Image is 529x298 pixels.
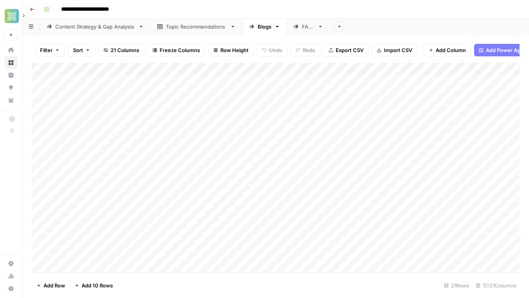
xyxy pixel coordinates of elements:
[32,279,70,292] button: Add Row
[111,46,139,54] span: 21 Columns
[5,257,17,270] a: Settings
[5,270,17,282] a: Usage
[257,44,287,56] button: Undo
[68,44,95,56] button: Sort
[82,282,113,289] span: Add 10 Rows
[208,44,254,56] button: Row Height
[5,94,17,107] a: Your Data
[160,46,200,54] span: Freeze Columns
[55,23,135,31] div: Content Strategy & Gap Analysis
[424,44,471,56] button: Add Column
[5,9,19,23] img: Xponent21 Logo
[5,6,17,26] button: Workspace: Xponent21
[147,44,205,56] button: Freeze Columns
[40,19,151,34] a: Content Strategy & Gap Analysis
[166,23,227,31] div: Topic Recommendations
[336,46,364,54] span: Export CSV
[5,69,17,81] a: Insights
[441,279,473,292] div: 21 Rows
[70,279,118,292] button: Add 10 Rows
[302,23,314,31] div: FAQs
[303,46,315,54] span: Redo
[5,81,17,94] a: Opportunities
[436,46,466,54] span: Add Column
[35,44,65,56] button: Filter
[473,279,520,292] div: 17/21 Columns
[242,19,287,34] a: Blogs
[258,23,271,31] div: Blogs
[151,19,242,34] a: Topic Recommendations
[98,44,144,56] button: 21 Columns
[486,46,529,54] span: Add Power Agent
[44,282,65,289] span: Add Row
[372,44,417,56] button: Import CSV
[73,46,83,54] span: Sort
[287,19,330,34] a: FAQs
[324,44,369,56] button: Export CSV
[40,46,53,54] span: Filter
[5,44,17,56] a: Home
[220,46,249,54] span: Row Height
[269,46,282,54] span: Undo
[291,44,320,56] button: Redo
[5,282,17,295] button: Help + Support
[384,46,412,54] span: Import CSV
[5,56,17,69] a: Browse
